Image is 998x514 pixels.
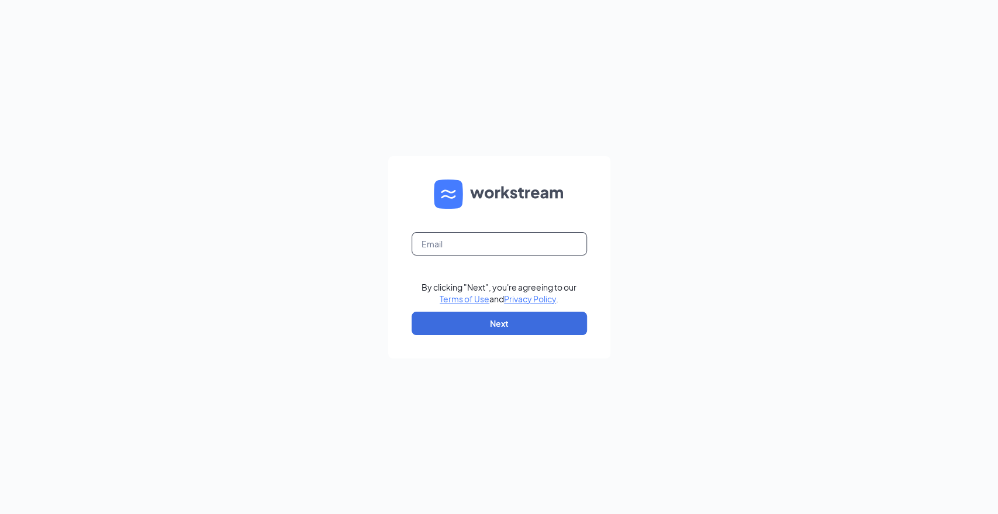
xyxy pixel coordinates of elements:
[412,312,587,335] button: Next
[412,232,587,256] input: Email
[434,180,565,209] img: WS logo and Workstream text
[440,294,489,304] a: Terms of Use
[422,281,576,305] div: By clicking "Next", you're agreeing to our and .
[504,294,556,304] a: Privacy Policy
